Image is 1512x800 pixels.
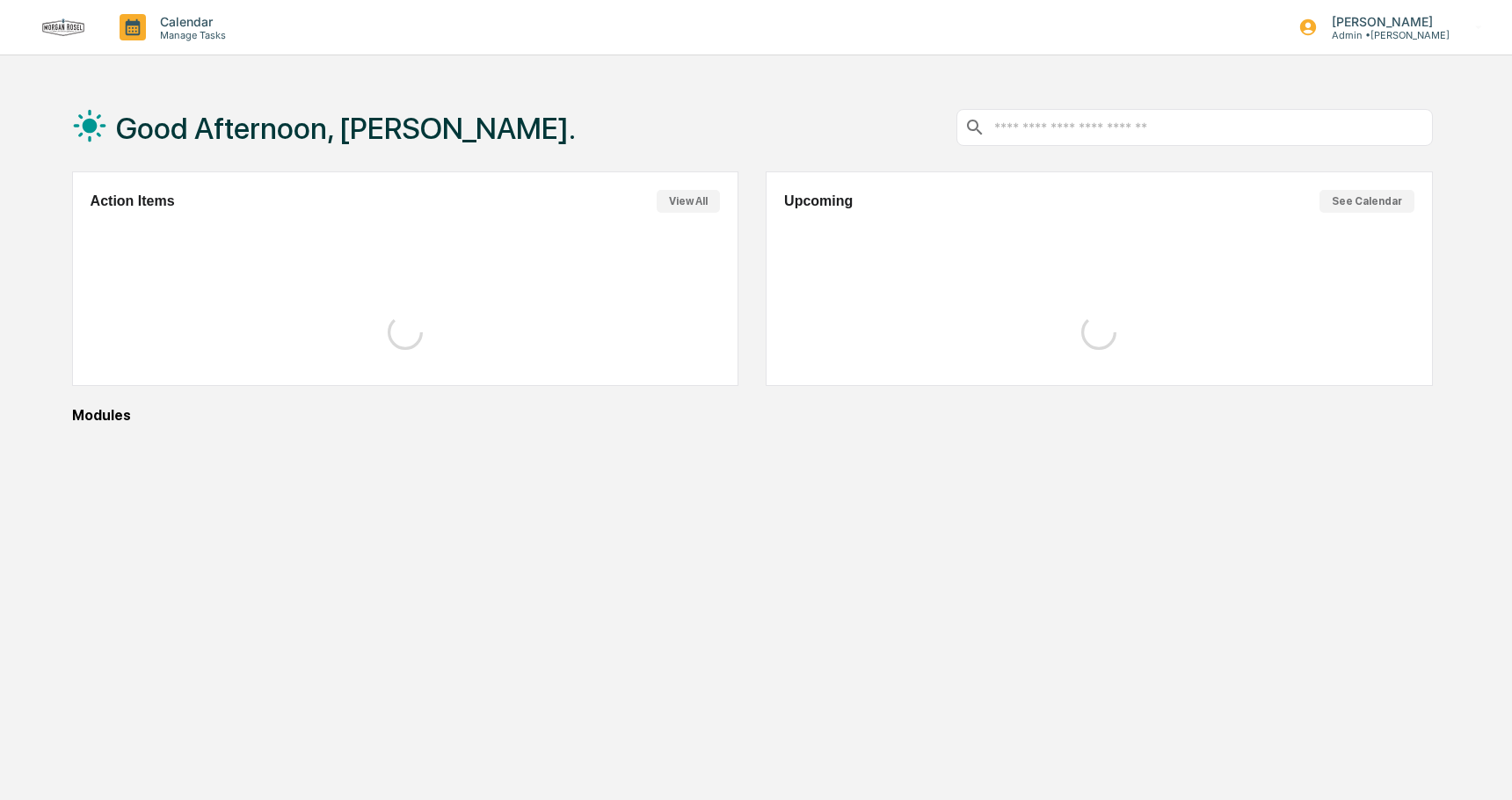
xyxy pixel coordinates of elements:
p: Calendar [146,14,235,29]
button: View All [657,190,720,213]
h2: Action Items [91,193,175,209]
p: Manage Tasks [146,29,235,41]
button: See Calendar [1319,190,1414,213]
h2: Upcoming [784,193,853,209]
h1: Good Afternoon, [PERSON_NAME]. [116,111,576,146]
p: Admin • [PERSON_NAME] [1318,29,1450,41]
img: logo [42,18,84,36]
p: [PERSON_NAME] [1318,14,1450,29]
div: Modules [72,407,1433,424]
